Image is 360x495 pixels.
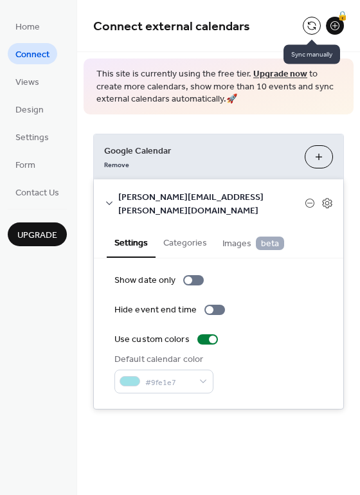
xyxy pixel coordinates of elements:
[15,159,35,172] span: Form
[8,15,48,37] a: Home
[256,237,284,250] span: beta
[8,222,67,246] button: Upgrade
[114,303,197,317] div: Hide event end time
[222,237,284,251] span: Images
[8,181,67,203] a: Contact Us
[215,227,292,257] button: Images beta
[8,98,51,120] a: Design
[114,333,190,346] div: Use custom colors
[145,375,193,389] span: #9fe1e7
[118,190,305,217] span: [PERSON_NAME][EMAIL_ADDRESS][PERSON_NAME][DOMAIN_NAME]
[107,227,156,258] button: Settings
[283,45,340,64] span: Sync manually
[15,186,59,200] span: Contact Us
[8,126,57,147] a: Settings
[15,131,49,145] span: Settings
[15,21,40,34] span: Home
[96,68,341,106] span: This site is currently using the free tier. to create more calendars, show more than 10 events an...
[8,43,57,64] a: Connect
[8,71,47,92] a: Views
[8,154,43,175] a: Form
[104,144,294,157] span: Google Calendar
[104,160,129,169] span: Remove
[17,229,57,242] span: Upgrade
[114,353,211,366] div: Default calendar color
[15,104,44,117] span: Design
[15,48,50,62] span: Connect
[156,227,215,256] button: Categories
[15,76,39,89] span: Views
[253,66,307,83] a: Upgrade now
[114,274,175,287] div: Show date only
[93,14,250,39] span: Connect external calendars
